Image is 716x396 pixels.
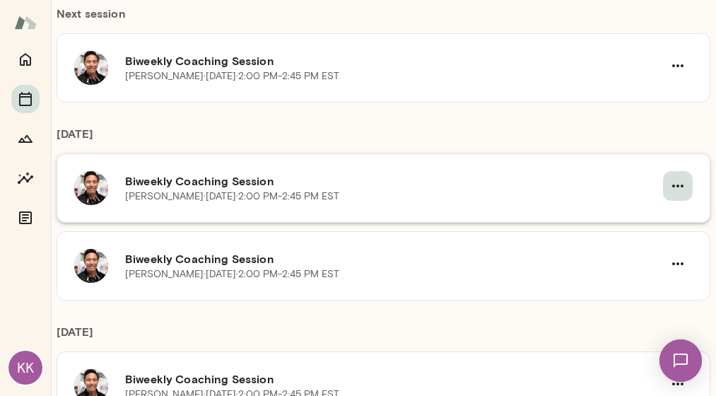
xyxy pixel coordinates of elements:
img: Mento [14,9,37,36]
p: [PERSON_NAME] · [DATE] · 2:00 PM-2:45 PM EST [125,190,339,204]
h6: Biweekly Coaching Session [125,173,663,190]
h6: Biweekly Coaching Session [125,52,663,69]
p: [PERSON_NAME] · [DATE] · 2:00 PM-2:45 PM EST [125,267,339,281]
button: Insights [11,164,40,192]
h6: Biweekly Coaching Session [125,250,663,267]
h6: Biweekly Coaching Session [125,371,663,388]
button: Sessions [11,85,40,113]
button: Documents [11,204,40,232]
h6: Next session [57,5,710,33]
h6: [DATE] [57,323,710,351]
button: Home [11,45,40,74]
button: Growth Plan [11,124,40,153]
p: [PERSON_NAME] · [DATE] · 2:00 PM-2:45 PM EST [125,69,339,83]
h6: [DATE] [57,125,710,153]
div: KK [8,351,42,385]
